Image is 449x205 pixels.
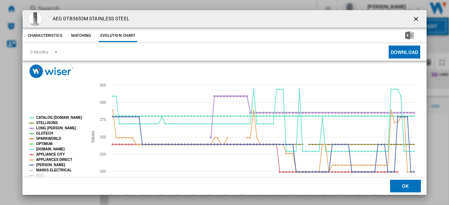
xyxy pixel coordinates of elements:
tspan: Values [91,131,95,143]
tspan: RDO [36,173,44,177]
tspan: MARKS ELECTRICAL [36,168,72,172]
img: aeg_dtb3653m_335118_34-0100-0296.png [28,12,42,26]
ng-md-icon: getI18NText('BUTTONS.CLOSE_DIALOG') [413,15,421,24]
tspan: OPTIMUM [36,142,53,146]
tspan: 300 [100,100,106,104]
button: Download in Excel [394,29,425,42]
button: Characteristics [26,29,64,42]
tspan: STELLISONS [36,121,58,125]
tspan: CATALOG [DOMAIN_NAME] [36,116,82,119]
h4: AEG DTB3653M STAINLESS STEEL [49,15,129,22]
tspan: 250 [100,135,106,139]
tspan: SPARKWORLD [36,137,61,141]
tspan: 225 [100,152,106,156]
tspan: LONG [PERSON_NAME] [36,126,76,130]
div: 3 Months [30,49,48,55]
button: Evolution chart [99,29,138,42]
tspan: 275 [100,117,106,122]
button: Matching [66,29,97,42]
tspan: 200 [100,169,106,173]
img: excel-24x24.png [405,31,414,40]
tspan: 325 [100,83,106,87]
tspan: GLOTECH [36,131,53,135]
md-dialog: Product popup [22,10,427,195]
tspan: APPLIANCES DIRECT [36,158,72,162]
tspan: [DOMAIN_NAME] [36,147,65,151]
img: logo_wiser_300x94.png [29,64,73,78]
button: getI18NText('BUTTONS.CLOSE_DIALOG') [410,12,424,26]
tspan: APPLIANCE CITY [36,152,65,156]
button: OK [390,180,421,192]
tspan: [PERSON_NAME] [36,163,65,167]
button: Download [389,46,420,59]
